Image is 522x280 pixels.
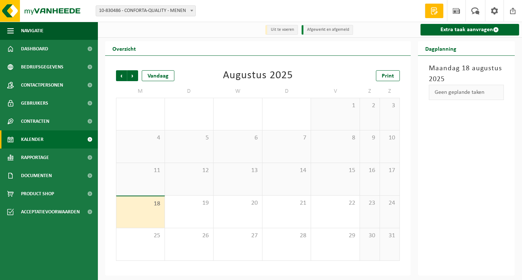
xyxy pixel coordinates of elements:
span: 28 [266,232,307,240]
span: Acceptatievoorwaarden [21,203,80,221]
span: 3 [384,102,396,110]
h2: Dagplanning [418,41,464,55]
h2: Overzicht [105,41,143,55]
h3: Maandag 18 augustus 2025 [429,63,504,85]
span: 23 [364,199,376,207]
span: 8 [315,134,356,142]
span: Dashboard [21,40,48,58]
div: Augustus 2025 [223,70,293,81]
span: 7 [266,134,307,142]
span: Rapportage [21,149,49,167]
span: 29 [315,232,356,240]
span: 5 [169,134,210,142]
span: 17 [384,167,396,175]
span: 10 [384,134,396,142]
span: 11 [120,167,161,175]
span: 30 [364,232,376,240]
span: 6 [217,134,258,142]
span: 31 [384,232,396,240]
span: Product Shop [21,185,54,203]
div: Geen geplande taken [429,85,504,100]
td: Z [360,85,380,98]
span: 20 [217,199,258,207]
td: Z [380,85,400,98]
span: 15 [315,167,356,175]
span: 22 [315,199,356,207]
td: V [311,85,360,98]
span: Bedrijfsgegevens [21,58,63,76]
span: 14 [266,167,307,175]
span: Contactpersonen [21,76,63,94]
div: Vandaag [142,70,174,81]
span: 18 [120,200,161,208]
span: 19 [169,199,210,207]
span: Vorige [116,70,127,81]
td: W [214,85,262,98]
span: 10-830486 - CONFORTA-QUALITY - MENEN [96,6,195,16]
td: M [116,85,165,98]
span: 16 [364,167,376,175]
span: 1 [315,102,356,110]
span: Contracten [21,112,49,130]
span: 13 [217,167,258,175]
span: Documenten [21,167,52,185]
span: 9 [364,134,376,142]
span: 27 [217,232,258,240]
td: D [165,85,214,98]
span: Volgende [127,70,138,81]
li: Afgewerkt en afgemeld [302,25,353,35]
span: 4 [120,134,161,142]
li: Uit te voeren [265,25,298,35]
span: 2 [364,102,376,110]
span: 12 [169,167,210,175]
span: Print [382,73,394,79]
span: 21 [266,199,307,207]
td: D [262,85,311,98]
a: Extra taak aanvragen [420,24,519,35]
a: Print [376,70,400,81]
span: 26 [169,232,210,240]
span: Navigatie [21,22,43,40]
span: 10-830486 - CONFORTA-QUALITY - MENEN [96,5,196,16]
span: 25 [120,232,161,240]
span: 24 [384,199,396,207]
span: Kalender [21,130,43,149]
span: Gebruikers [21,94,48,112]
